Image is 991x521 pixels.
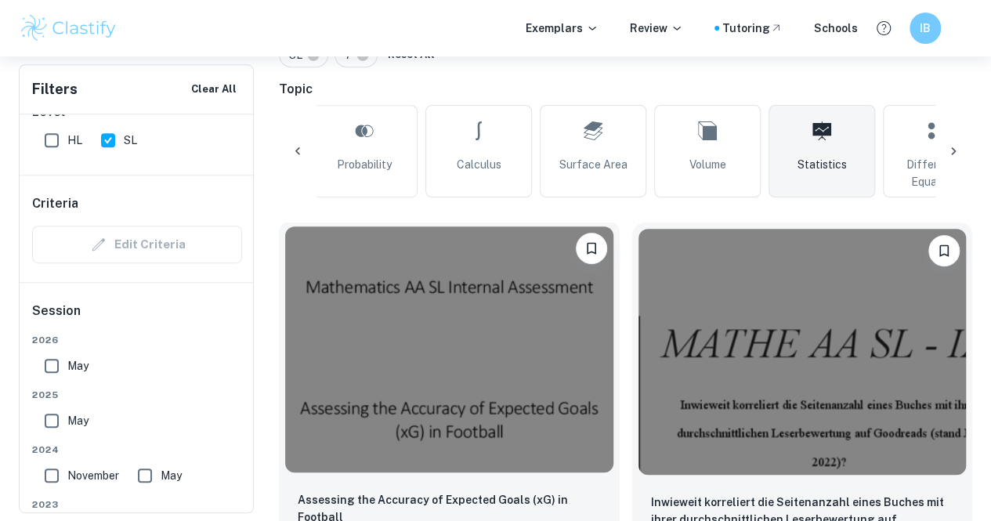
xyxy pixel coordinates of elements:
[526,20,599,37] p: Exemplars
[67,412,89,429] span: May
[638,229,967,475] img: Math AA IA example thumbnail: Inwieweit korreliert die Seitenanzahl ei
[32,194,78,213] h6: Criteria
[32,333,242,347] span: 2026
[32,443,242,457] span: 2024
[798,156,847,173] span: Statistics
[187,78,241,101] button: Clear All
[910,13,941,44] button: IB
[32,78,78,100] h6: Filters
[928,235,960,266] button: Bookmark
[689,156,726,173] span: Volume
[870,15,897,42] button: Help and Feedback
[457,156,501,173] span: Calculus
[722,20,783,37] a: Tutoring
[576,233,607,264] button: Bookmark
[67,132,82,149] span: HL
[32,388,242,402] span: 2025
[32,302,242,333] h6: Session
[559,156,628,173] span: Surface Area
[161,467,182,484] span: May
[32,497,242,512] span: 2023
[890,156,982,190] span: Differential Equations
[67,467,119,484] span: November
[279,80,972,99] h6: Topic
[285,226,613,472] img: Math AA IA example thumbnail: Assessing the Accuracy of Expected Goals
[337,156,392,173] span: Probability
[19,13,118,44] img: Clastify logo
[32,226,242,263] div: Criteria filters are unavailable when searching by topic
[67,357,89,374] span: May
[630,20,683,37] p: Review
[124,132,137,149] span: SL
[814,20,858,37] a: Schools
[917,20,935,37] h6: IB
